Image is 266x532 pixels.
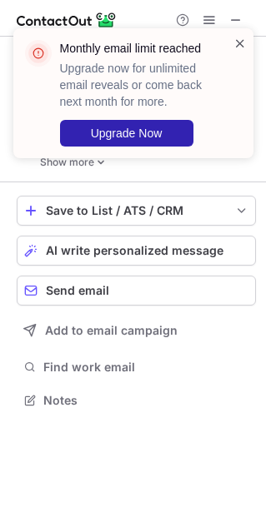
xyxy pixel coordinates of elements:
header: Monthly email limit reached [60,40,213,57]
span: Upgrade Now [91,127,163,140]
button: Notes [17,389,256,412]
button: Add to email campaign [17,316,256,346]
span: AI write personalized message [46,244,223,257]
p: Upgrade now for unlimited email reveals or come back next month for more. [60,60,213,110]
button: Find work email [17,355,256,379]
span: Notes [43,393,249,408]
div: Save to List / ATS / CRM [46,204,227,217]
span: Send email [46,284,109,297]
button: save-profile-one-click [17,196,256,226]
img: ContactOut v5.3.10 [17,10,117,30]
button: AI write personalized message [17,236,256,266]
img: error [25,40,52,67]
span: Add to email campaign [45,324,178,337]
span: Find work email [43,360,249,375]
button: Upgrade Now [60,120,193,147]
button: Send email [17,276,256,306]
